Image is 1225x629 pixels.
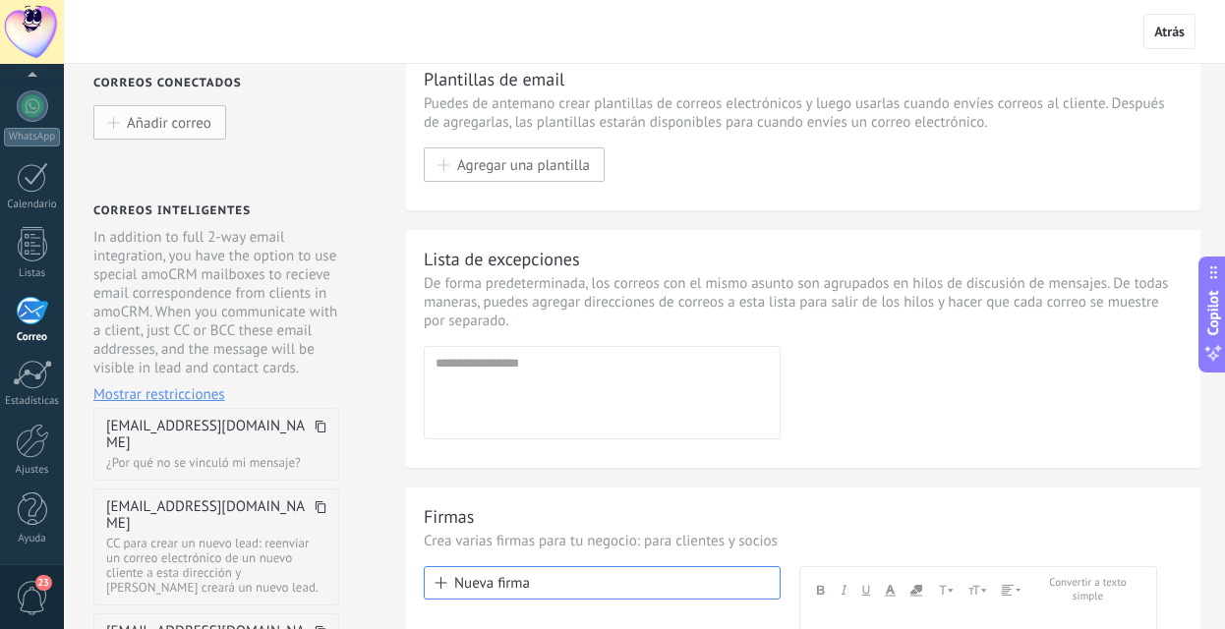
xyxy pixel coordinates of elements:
[424,566,781,600] button: Nueva firma
[424,68,564,90] div: Plantillas de email
[4,331,61,344] div: Correo
[968,583,987,597] span: Tamaño de fuente
[4,464,61,477] div: Ajustes
[93,76,356,90] div: Correos conectados
[93,203,251,218] div: Correos inteligentes
[457,156,590,173] span: Agregar una plantilla
[424,505,474,528] div: Firmas
[127,114,211,131] span: Añadir correo
[816,577,825,603] button: Negrita
[840,577,847,603] button: Cursiva
[910,585,922,597] span: Color de relleno
[885,583,896,597] span: Color de fuente
[1035,577,1140,603] button: Convertir a texto simple
[424,94,1183,132] p: Puedes de antemano crear plantillas de correos electrónicos y luego usarlas cuando envíes correos...
[1154,23,1185,40] span: Atrás
[4,533,61,545] div: Ayuda
[1203,291,1223,336] span: Copilot
[93,105,226,140] button: Añadir correo
[424,532,1183,550] p: Crea varias firmas para tu negocio: para clientes y socios
[1002,585,1021,596] span: Alineación
[862,577,870,603] button: Subrayado
[4,128,60,146] div: WhatsApp
[35,575,52,591] span: 23
[93,228,339,404] div: In addition to full 2-way email integration, you have the option to use special amoCRM mailboxes ...
[937,583,954,597] span: Letra
[4,199,61,211] div: Calendario
[4,395,61,408] div: Estadísticas
[106,455,326,470] dd: ¿Por qué no se vinculó mi mensaje?
[424,274,1183,330] p: De forma predeterminada, los correos con el mismo asunto son agrupados en hilos de discusión de m...
[315,499,326,532] span: Copiar
[93,385,225,404] span: Mostrar restricciones
[424,248,580,270] div: Lista de excepciones
[106,536,326,595] dd: CC para crear un nuevo lead: reenviar un correo electrónico de un nuevo cliente a esta dirección ...
[106,418,310,451] span: [EMAIL_ADDRESS][DOMAIN_NAME]
[315,419,326,451] span: Copiar
[4,267,61,280] div: Listas
[424,147,605,182] button: Agregar una plantilla
[106,498,310,532] span: [EMAIL_ADDRESS][DOMAIN_NAME]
